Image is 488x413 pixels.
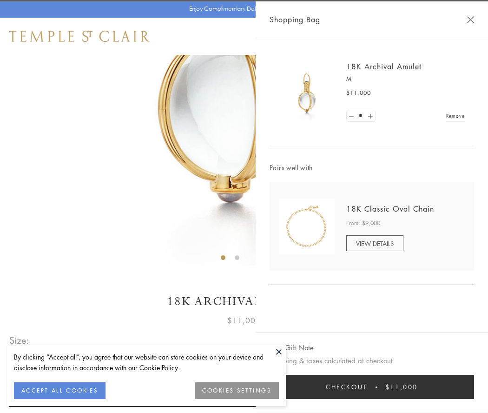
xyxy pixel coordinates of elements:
[346,61,422,72] a: 18K Archival Amulet
[14,382,106,399] button: ACCEPT ALL COOKIES
[270,355,474,366] p: Shipping & taxes calculated at checkout
[365,110,375,122] a: Set quantity to 2
[356,239,394,248] span: VIEW DETAILS
[9,31,150,42] img: Temple St. Clair
[467,16,474,23] button: Close Shopping Bag
[189,4,295,13] p: Enjoy Complimentary Delivery & Returns
[270,375,474,399] button: Checkout $11,000
[346,204,434,214] a: 18K Classic Oval Chain
[279,65,335,121] img: 18K Archival Amulet
[270,342,314,353] button: Add Gift Note
[195,382,279,399] button: COOKIES SETTINGS
[346,235,403,251] a: VIEW DETAILS
[14,352,279,373] div: By clicking “Accept all”, you agree that our website can store cookies on your device and disclos...
[346,74,465,84] p: M
[326,382,367,392] span: Checkout
[346,219,380,228] span: From: $9,000
[346,88,371,98] span: $11,000
[385,382,418,392] span: $11,000
[9,293,479,310] h1: 18K Archival Amulet
[279,199,335,254] img: N88865-OV18
[347,110,356,122] a: Set quantity to 0
[227,314,261,326] span: $11,000
[270,162,474,173] span: Pairs well with
[270,13,320,26] span: Shopping Bag
[9,333,30,348] span: Size:
[446,111,465,121] a: Remove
